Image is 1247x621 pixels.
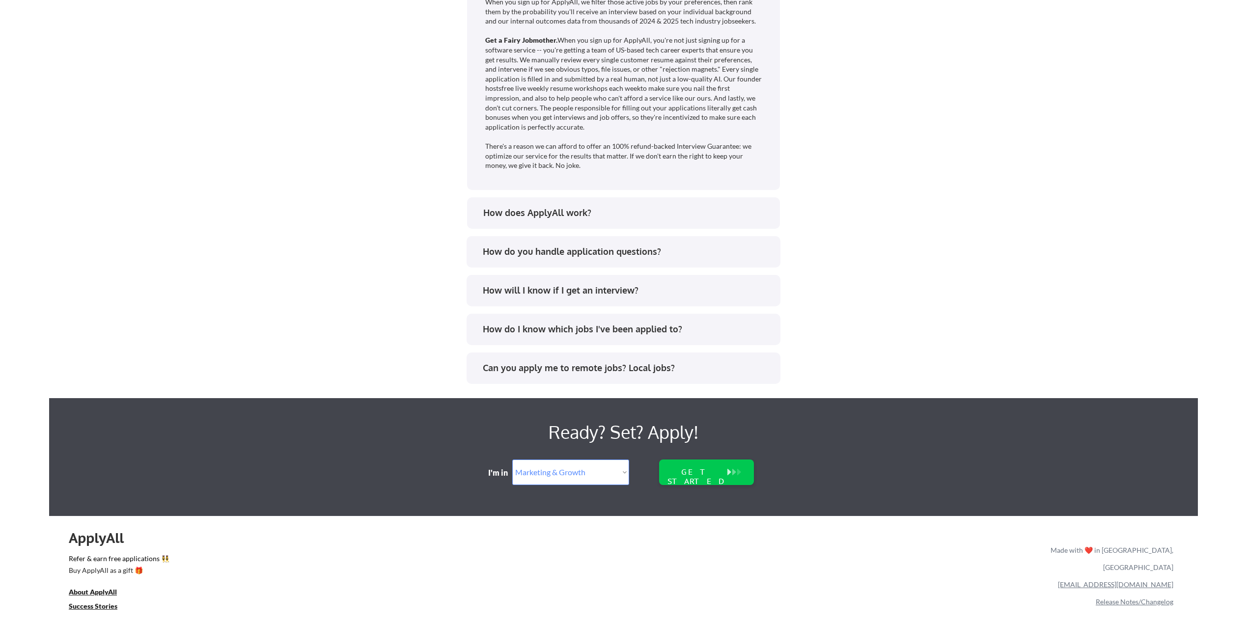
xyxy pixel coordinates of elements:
[483,207,772,219] div: How does ApplyAll work?
[69,587,131,599] a: About ApplyAll
[665,467,728,486] div: GET STARTED
[1047,541,1173,576] div: Made with ❤️ in [GEOGRAPHIC_DATA], [GEOGRAPHIC_DATA]
[483,284,771,297] div: How will I know if I get an interview?
[488,467,515,478] div: I'm in
[1096,597,1173,606] a: Release Notes/Changelog
[1058,580,1173,589] a: [EMAIL_ADDRESS][DOMAIN_NAME]
[69,588,117,596] u: About ApplyAll
[69,555,845,566] a: Refer & earn free applications 👯‍♀️
[69,602,117,610] u: Success Stories
[501,84,640,92] a: free live weekly resume workshops each week
[483,362,771,374] div: Can you apply me to remote jobs? Local jobs?
[187,418,1060,446] div: Ready? Set? Apply!
[69,567,167,574] div: Buy ApplyAll as a gift 🎁
[69,566,167,578] a: Buy ApplyAll as a gift 🎁
[485,36,557,44] strong: Get a Fairy Jobmother.
[483,245,771,258] div: How do you handle application questions?
[483,323,771,335] div: How do I know which jobs I've been applied to?
[69,530,135,546] div: ApplyAll
[69,601,131,614] a: Success Stories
